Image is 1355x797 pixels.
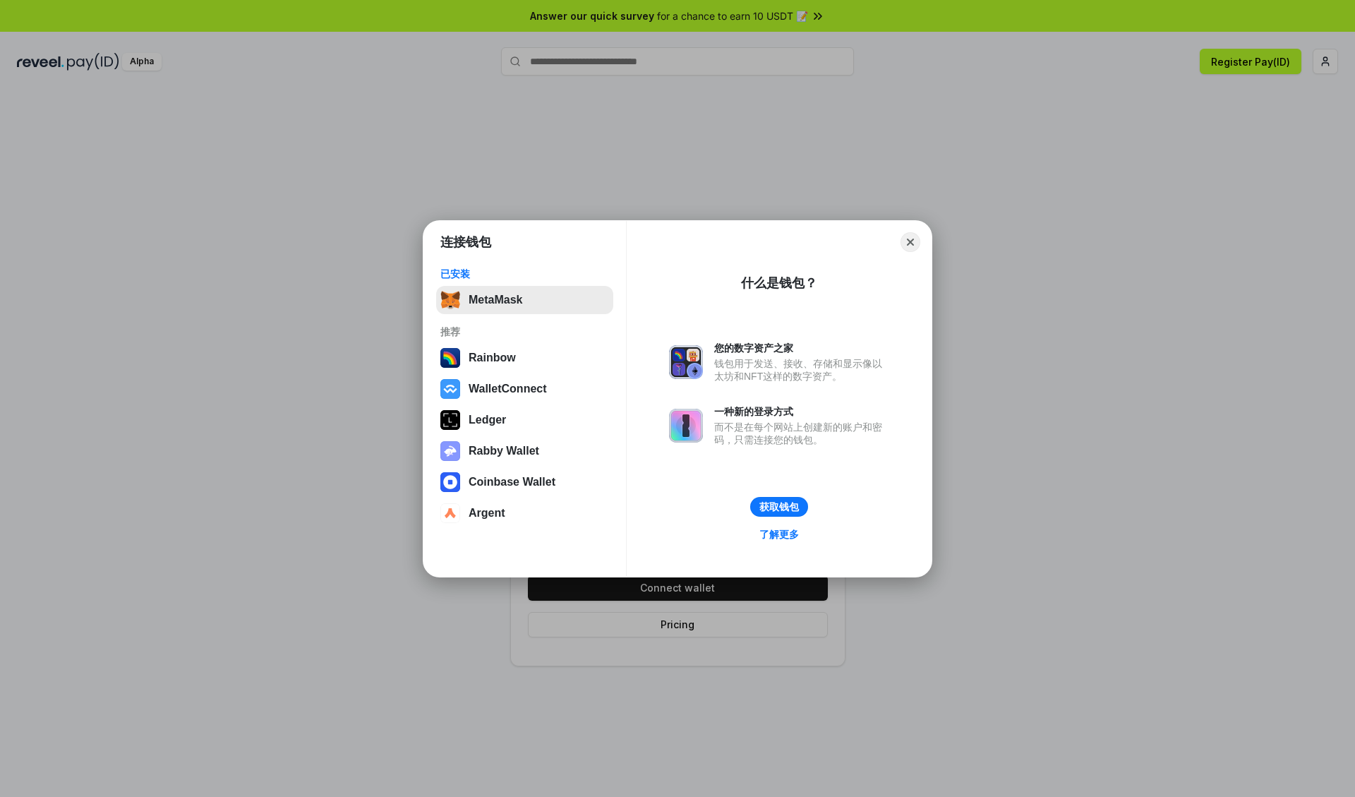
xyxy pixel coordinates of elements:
[714,357,889,383] div: 钱包用于发送、接收、存储和显示像以太坊和NFT这样的数字资产。
[440,379,460,399] img: svg+xml,%3Csvg%20width%3D%2228%22%20height%3D%2228%22%20viewBox%3D%220%200%2028%2028%22%20fill%3D...
[440,503,460,523] img: svg+xml,%3Csvg%20width%3D%2228%22%20height%3D%2228%22%20viewBox%3D%220%200%2028%2028%22%20fill%3D...
[440,410,460,430] img: svg+xml,%3Csvg%20xmlns%3D%22http%3A%2F%2Fwww.w3.org%2F2000%2Fsvg%22%20width%3D%2228%22%20height%3...
[759,501,799,513] div: 获取钱包
[469,507,505,520] div: Argent
[714,342,889,354] div: 您的数字资产之家
[901,232,920,252] button: Close
[440,441,460,461] img: svg+xml,%3Csvg%20xmlns%3D%22http%3A%2F%2Fwww.w3.org%2F2000%2Fsvg%22%20fill%3D%22none%22%20viewBox...
[436,437,613,465] button: Rabby Wallet
[436,468,613,496] button: Coinbase Wallet
[440,268,609,280] div: 已安装
[436,499,613,527] button: Argent
[750,497,808,517] button: 获取钱包
[714,421,889,446] div: 而不是在每个网站上创建新的账户和密码，只需连接您的钱包。
[759,528,799,541] div: 了解更多
[436,406,613,434] button: Ledger
[669,345,703,379] img: svg+xml,%3Csvg%20xmlns%3D%22http%3A%2F%2Fwww.w3.org%2F2000%2Fsvg%22%20fill%3D%22none%22%20viewBox...
[440,325,609,338] div: 推荐
[669,409,703,443] img: svg+xml,%3Csvg%20xmlns%3D%22http%3A%2F%2Fwww.w3.org%2F2000%2Fsvg%22%20fill%3D%22none%22%20viewBox...
[469,476,555,489] div: Coinbase Wallet
[440,472,460,492] img: svg+xml,%3Csvg%20width%3D%2228%22%20height%3D%2228%22%20viewBox%3D%220%200%2028%2028%22%20fill%3D...
[440,234,491,251] h1: 连接钱包
[440,348,460,368] img: svg+xml,%3Csvg%20width%3D%22120%22%20height%3D%22120%22%20viewBox%3D%220%200%20120%20120%22%20fil...
[714,405,889,418] div: 一种新的登录方式
[436,286,613,314] button: MetaMask
[469,294,522,306] div: MetaMask
[469,414,506,426] div: Ledger
[436,375,613,403] button: WalletConnect
[741,275,817,292] div: 什么是钱包？
[440,290,460,310] img: svg+xml,%3Csvg%20fill%3D%22none%22%20height%3D%2233%22%20viewBox%3D%220%200%2035%2033%22%20width%...
[469,445,539,457] div: Rabby Wallet
[469,383,547,395] div: WalletConnect
[436,344,613,372] button: Rainbow
[751,525,807,544] a: 了解更多
[469,352,516,364] div: Rainbow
